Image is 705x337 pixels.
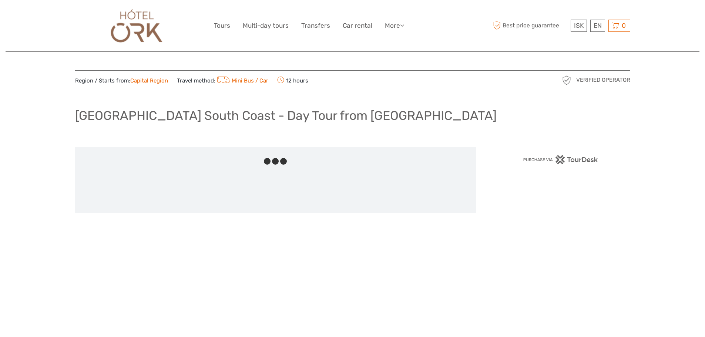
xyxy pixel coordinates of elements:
[491,20,569,32] span: Best price guarantee
[385,20,404,31] a: More
[243,20,289,31] a: Multi-day tours
[576,76,630,84] span: Verified Operator
[621,22,627,29] span: 0
[75,77,168,85] span: Region / Starts from:
[574,22,584,29] span: ISK
[343,20,372,31] a: Car rental
[561,74,573,86] img: verified_operator_grey_128.png
[177,75,269,85] span: Travel method:
[277,75,308,85] span: 12 hours
[215,77,269,84] a: Mini Bus / Car
[107,6,167,46] img: Our services
[523,155,598,164] img: PurchaseViaTourDesk.png
[75,108,497,123] h1: [GEOGRAPHIC_DATA] South Coast - Day Tour from [GEOGRAPHIC_DATA]
[301,20,330,31] a: Transfers
[590,20,605,32] div: EN
[214,20,230,31] a: Tours
[130,77,168,84] a: Capital Region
